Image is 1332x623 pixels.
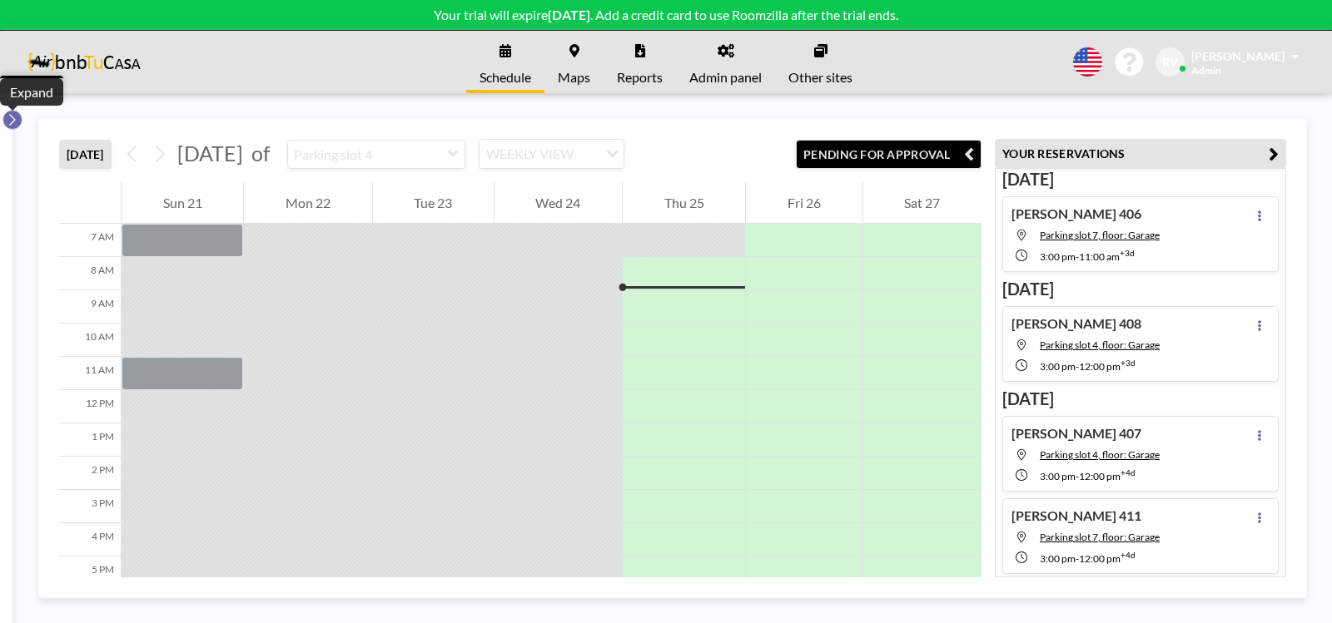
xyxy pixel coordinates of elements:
span: Maps [558,71,590,84]
h3: [DATE] [1002,169,1279,190]
span: Parking slot 4, floor: Garage [1040,339,1160,351]
div: Thu 25 [623,182,745,224]
div: Tue 23 [373,182,494,224]
div: Sun 21 [122,182,243,224]
a: Reports [604,31,676,93]
div: Fri 26 [746,182,862,224]
input: Search for option [579,143,596,165]
div: 7 AM [59,224,121,257]
span: - [1076,552,1079,565]
div: 2 PM [59,457,121,490]
sup: +4d [1121,467,1136,477]
span: RV [1162,55,1178,70]
span: - [1076,360,1079,373]
span: [PERSON_NAME] [1191,49,1285,63]
span: 3:00 PM [1040,552,1076,565]
sup: +3d [1121,358,1136,368]
div: 11 AM [59,357,121,390]
a: Admin panel [676,31,775,93]
span: Admin [1191,64,1221,77]
a: Schedule [466,31,544,93]
h4: [PERSON_NAME] 407 [1011,425,1141,442]
span: 3:00 PM [1040,470,1076,482]
div: Expand [10,84,53,101]
div: 1 PM [59,423,121,457]
span: Other sites [788,71,852,84]
div: Sat 27 [863,182,982,224]
span: of [251,141,270,166]
div: Mon 22 [244,182,371,224]
span: 11:00 AM [1079,250,1120,263]
img: organization-logo [27,46,141,79]
span: WEEKLY VIEW [483,143,577,165]
div: 12 PM [59,390,121,423]
sup: +3d [1120,248,1135,258]
button: [DATE] [59,140,112,169]
span: 3:00 PM [1040,360,1076,373]
div: Search for option [480,140,624,168]
button: PENDING FOR APPROVAL [796,140,982,169]
div: 8 AM [59,257,121,290]
h4: [PERSON_NAME] 408 [1011,315,1141,332]
span: - [1076,250,1079,263]
span: Parking slot 7, floor: Garage [1040,229,1160,241]
input: Parking slot 4 [288,141,448,168]
button: YOUR RESERVATIONS [995,139,1286,168]
div: 5 PM [59,556,121,590]
span: Admin panel [689,71,762,84]
span: Reports [617,71,663,84]
b: [DATE] [548,7,590,22]
div: 10 AM [59,324,121,357]
span: 3:00 PM [1040,250,1076,263]
h4: [PERSON_NAME] 406 [1011,205,1141,222]
div: 4 PM [59,523,121,556]
span: Schedule [480,71,531,84]
div: 9 AM [59,290,121,324]
h3: [DATE] [1002,279,1279,299]
span: 12:00 PM [1079,552,1121,565]
span: 12:00 PM [1079,360,1121,373]
div: Wed 24 [495,182,622,224]
span: Parking slot 4, floor: Garage [1040,448,1160,461]
span: - [1076,470,1079,482]
span: [DATE] [177,141,243,166]
h4: [PERSON_NAME] 411 [1011,507,1141,524]
a: Maps [544,31,604,93]
h3: [DATE] [1002,388,1279,409]
span: 12:00 PM [1079,470,1121,482]
div: 3 PM [59,490,121,523]
sup: +4d [1121,550,1136,560]
a: Other sites [775,31,866,93]
span: Parking slot 7, floor: Garage [1040,531,1160,543]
